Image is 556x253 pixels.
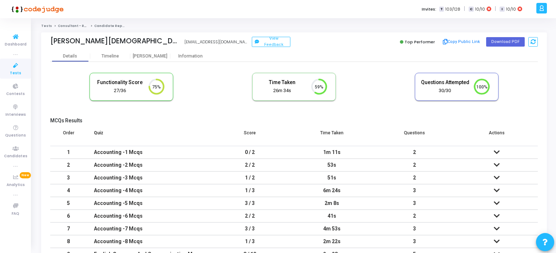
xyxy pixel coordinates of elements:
div: [PERSON_NAME][DEMOGRAPHIC_DATA] [50,37,181,45]
h5: Time Taken [258,79,307,86]
div: 6m 24s [298,185,366,197]
td: 3 [50,171,87,184]
span: Contests [6,91,25,97]
th: Quiz [87,126,208,146]
th: Questions [373,126,456,146]
a: Tests [41,24,52,28]
td: 3 [373,235,456,248]
td: 4 [50,184,87,197]
td: 1 [50,146,87,159]
h5: Functionality Score [95,79,144,86]
span: | [464,5,465,13]
th: Order [50,126,87,146]
span: 10/10 [475,6,485,12]
td: 2 [373,171,456,184]
div: Accounting -4 Mcqs [94,185,201,197]
th: Actions [456,126,538,146]
span: FAQ [12,211,19,217]
nav: breadcrumb [41,24,547,28]
span: Candidates [4,153,27,159]
span: Interviews [5,112,26,118]
td: 2 / 2 [208,210,291,222]
span: Questions [5,133,26,139]
td: 2 [373,210,456,222]
div: 41s [298,210,366,222]
td: 5 [50,197,87,210]
div: Accounting -8 Mcqs [94,236,201,248]
td: 3 / 3 [208,197,291,210]
div: Accounting -3 Mcqs [94,172,201,184]
td: 1 / 2 [208,171,291,184]
div: 51s [298,172,366,184]
td: 3 [373,197,456,210]
span: Candidate Report [94,24,128,28]
th: Score [208,126,291,146]
div: 2m 8s [298,197,366,209]
div: 53s [298,159,366,171]
td: 3 / 3 [208,222,291,235]
td: 3 [373,184,456,197]
button: Copy Public Link [441,36,482,47]
div: Accounting -1 Mcqs [94,146,201,158]
td: 2 [373,159,456,171]
a: Consultant - Reporting [58,24,100,28]
td: 8 [50,235,87,248]
td: 2 [50,159,87,171]
div: Accounting -7 Mcqs [94,223,201,235]
span: | [495,5,496,13]
div: [PERSON_NAME] [130,54,170,59]
td: 1 / 3 [208,235,291,248]
span: 103/128 [445,6,460,12]
div: 2m 22s [298,236,366,248]
td: 2 / 2 [208,159,291,171]
span: Analytics [7,182,25,188]
div: 4m 53s [298,223,366,235]
td: 0 / 2 [208,146,291,159]
div: Accounting -2 Mcqs [94,159,201,171]
div: 30/30 [421,87,469,94]
div: Timeline [102,54,119,59]
td: 6 [50,210,87,222]
span: 10/10 [506,6,516,12]
img: logo [9,2,64,16]
td: 2 [373,146,456,159]
span: Dashboard [5,41,27,48]
h5: Questions Attempted [421,79,469,86]
td: 1 / 3 [208,184,291,197]
td: 7 [50,222,87,235]
span: C [469,7,473,12]
h5: MCQs Results [50,118,538,124]
th: Time Taken [291,126,373,146]
button: Download PDF [486,37,525,47]
div: 1m 11s [298,146,366,158]
div: [EMAIL_ADDRESS][DOMAIN_NAME] [184,39,248,45]
div: Accounting -6 Mcqs [94,210,201,222]
button: View Feedback [252,37,290,47]
div: 26m 34s [258,87,307,94]
span: Tests [10,70,21,76]
div: Accounting -5 Mcqs [94,197,201,209]
td: 3 [373,222,456,235]
span: I [500,7,504,12]
div: Details [63,54,77,59]
div: 27/36 [95,87,144,94]
label: Invites: [422,6,436,12]
span: New [20,172,31,178]
span: T [439,7,444,12]
span: Top Performer [405,39,435,45]
div: Information [170,54,210,59]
